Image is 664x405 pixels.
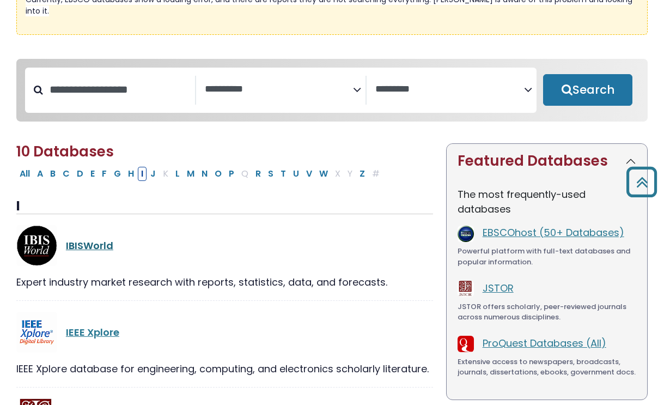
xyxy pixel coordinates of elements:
button: Filter Results I [138,167,147,181]
button: Filter Results E [87,167,98,181]
a: Back to Top [622,172,661,192]
nav: Search filters [16,59,648,122]
div: Alpha-list to filter by first letter of database name [16,166,384,180]
button: Filter Results H [125,167,137,181]
button: Filter Results P [226,167,237,181]
div: Extensive access to newspapers, broadcasts, journals, dissertations, ebooks, government docs. [458,356,636,378]
button: Filter Results D [74,167,87,181]
a: ProQuest Databases (All) [483,336,606,350]
a: IBISWorld [66,239,113,252]
button: Filter Results N [198,167,211,181]
div: JSTOR offers scholarly, peer-reviewed journals across numerous disciplines. [458,301,636,323]
button: Filter Results M [184,167,198,181]
button: Filter Results U [290,167,302,181]
button: Featured Databases [447,144,647,178]
textarea: Search [375,84,524,95]
button: Filter Results G [111,167,124,181]
button: Filter Results L [172,167,183,181]
button: Filter Results F [99,167,110,181]
a: IEEE Xplore [66,325,119,339]
button: Filter Results T [277,167,289,181]
a: JSTOR [483,281,514,295]
textarea: Search [205,84,354,95]
h3: I [16,198,433,215]
button: Submit for Search Results [543,74,632,106]
div: Powerful platform with full-text databases and popular information. [458,246,636,267]
button: Filter Results J [147,167,159,181]
input: Search database by title or keyword [43,81,195,99]
button: Filter Results C [59,167,73,181]
button: Filter Results R [252,167,264,181]
span: 10 Databases [16,142,114,161]
button: Filter Results A [34,167,46,181]
button: Filter Results S [265,167,277,181]
button: Filter Results Z [356,167,368,181]
button: Filter Results B [47,167,59,181]
p: The most frequently-used databases [458,187,636,216]
button: Filter Results O [211,167,225,181]
button: Filter Results V [303,167,315,181]
div: Expert industry market research with reports, statistics, data, and forecasts. [16,275,433,289]
button: Filter Results W [316,167,331,181]
div: IEEE Xplore database for engineering, computing, and electronics scholarly literature. [16,361,433,376]
a: EBSCOhost (50+ Databases) [483,226,624,239]
button: All [16,167,33,181]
